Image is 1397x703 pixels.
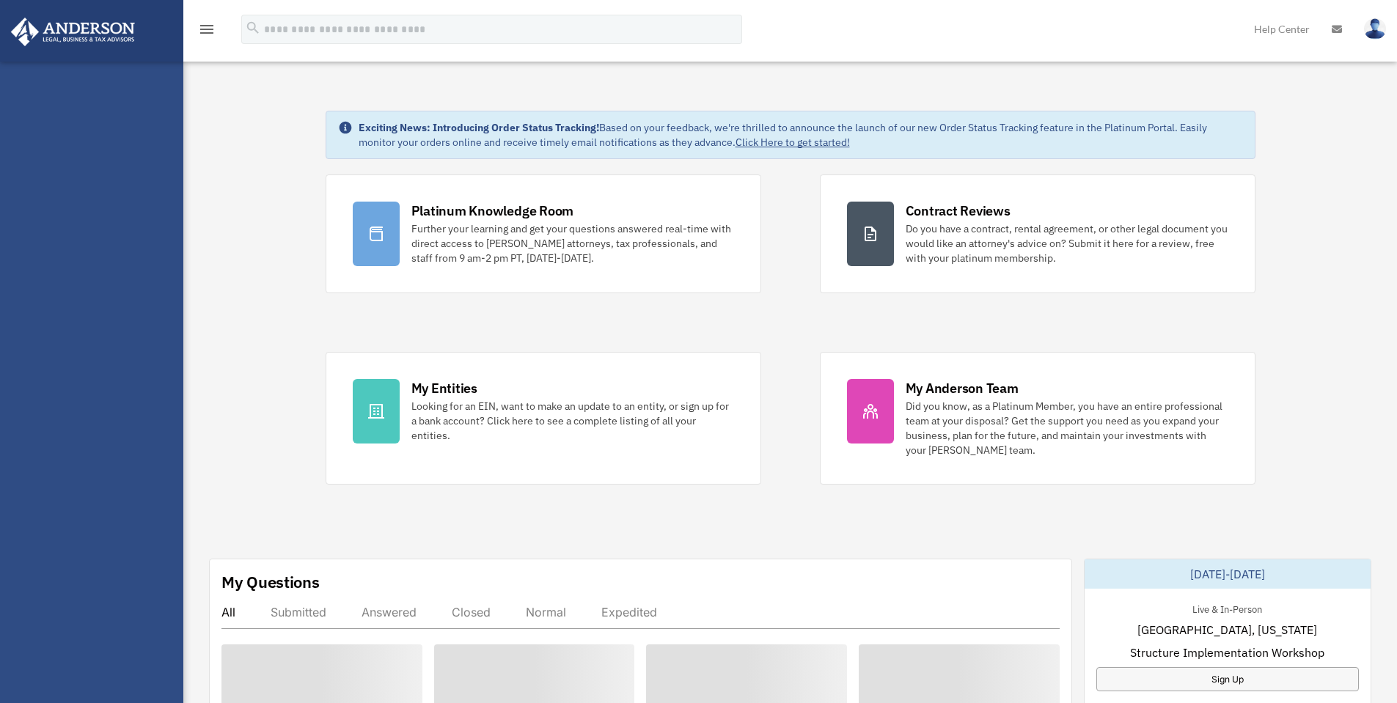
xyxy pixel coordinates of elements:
div: [DATE]-[DATE] [1085,559,1371,589]
span: Structure Implementation Workshop [1130,644,1324,661]
div: Based on your feedback, we're thrilled to announce the launch of our new Order Status Tracking fe... [359,120,1243,150]
div: Platinum Knowledge Room [411,202,574,220]
img: User Pic [1364,18,1386,40]
a: Contract Reviews Do you have a contract, rental agreement, or other legal document you would like... [820,174,1255,293]
div: Live & In-Person [1181,600,1274,616]
div: Answered [362,605,417,619]
span: [GEOGRAPHIC_DATA], [US_STATE] [1137,621,1317,638]
div: Further your learning and get your questions answered real-time with direct access to [PERSON_NAM... [411,221,734,265]
div: Do you have a contract, rental agreement, or other legal document you would like an attorney's ad... [906,221,1228,265]
a: Sign Up [1096,667,1359,691]
a: Click Here to get started! [736,136,850,149]
i: search [245,20,261,36]
a: My Anderson Team Did you know, as a Platinum Member, you have an entire professional team at your... [820,352,1255,485]
div: My Questions [221,571,320,593]
strong: Exciting News: Introducing Order Status Tracking! [359,121,599,134]
div: Submitted [271,605,326,619]
div: My Entities [411,379,477,397]
div: Expedited [601,605,657,619]
img: Anderson Advisors Platinum Portal [7,18,139,46]
div: All [221,605,235,619]
div: Looking for an EIN, want to make an update to an entity, or sign up for a bank account? Click her... [411,399,734,443]
a: Platinum Knowledge Room Further your learning and get your questions answered real-time with dire... [326,174,761,293]
i: menu [198,21,216,38]
div: Contract Reviews [906,202,1011,220]
a: menu [198,26,216,38]
a: My Entities Looking for an EIN, want to make an update to an entity, or sign up for a bank accoun... [326,352,761,485]
div: My Anderson Team [906,379,1019,397]
div: Did you know, as a Platinum Member, you have an entire professional team at your disposal? Get th... [906,399,1228,457]
div: Normal [526,605,566,619]
div: Closed [452,605,491,619]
